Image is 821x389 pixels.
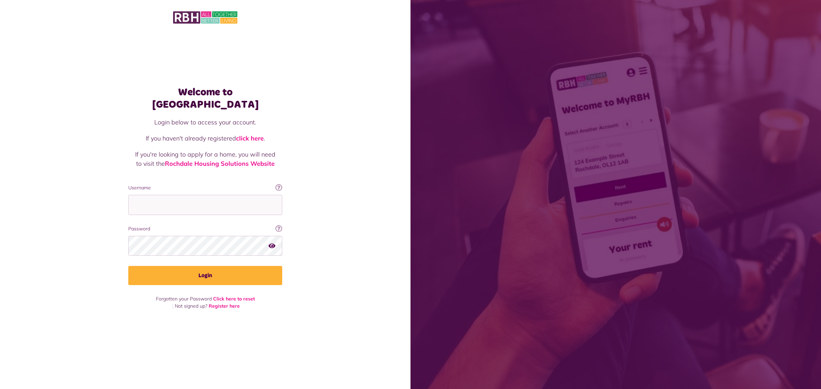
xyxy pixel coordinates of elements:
[175,303,207,309] span: Not signed up?
[165,160,275,167] a: Rochdale Housing Solutions Website
[128,266,282,285] button: Login
[135,150,275,168] p: If you're looking to apply for a home, you will need to visit the
[128,225,282,232] label: Password
[213,296,255,302] a: Click here to reset
[236,134,264,142] a: click here
[209,303,240,309] a: Register here
[128,184,282,191] label: Username
[135,134,275,143] p: If you haven't already registered .
[135,118,275,127] p: Login below to access your account.
[173,10,237,25] img: MyRBH
[156,296,212,302] span: Forgotten your Password
[128,86,282,111] h1: Welcome to [GEOGRAPHIC_DATA]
